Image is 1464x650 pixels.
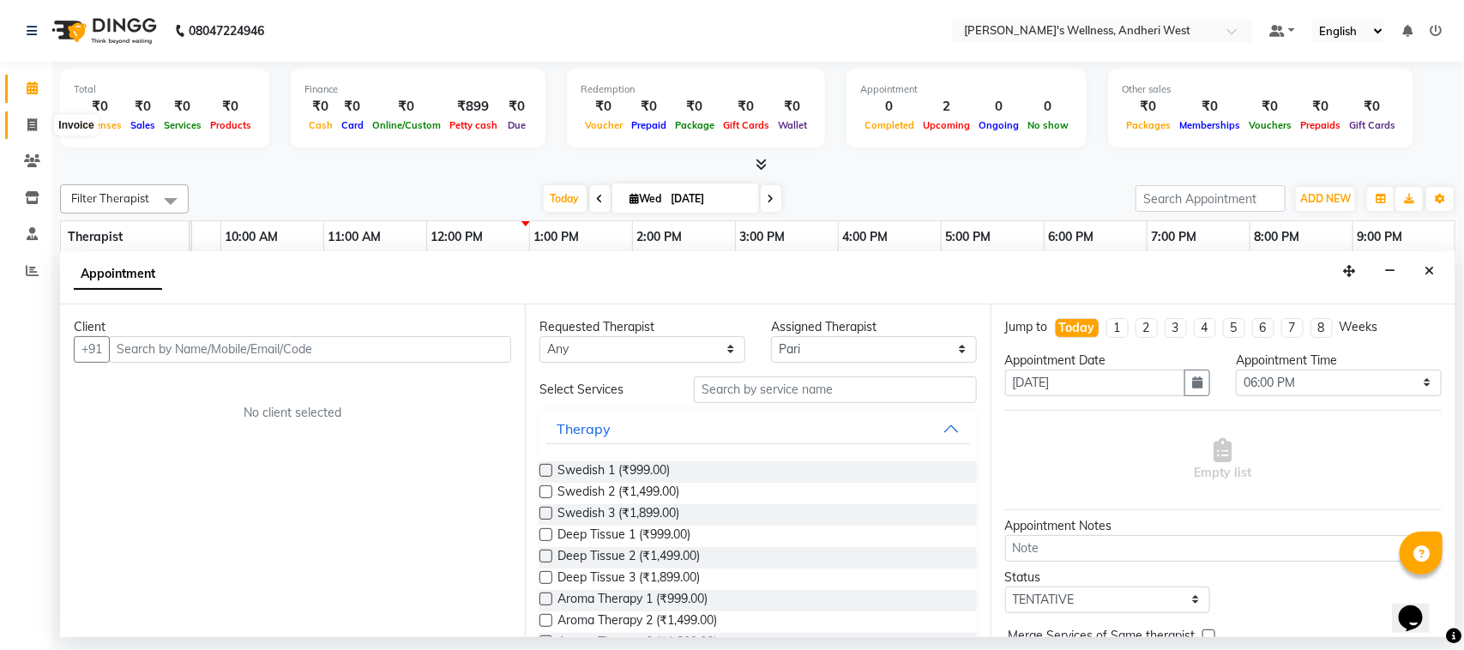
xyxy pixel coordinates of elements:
[626,192,666,205] span: Wed
[427,225,488,250] a: 12:00 PM
[1345,119,1400,131] span: Gift Cards
[337,97,368,117] div: ₹0
[671,119,719,131] span: Package
[839,225,893,250] a: 4:00 PM
[1136,318,1158,338] li: 2
[1045,225,1099,250] a: 6:00 PM
[1252,318,1274,338] li: 6
[1005,352,1211,370] div: Appointment Date
[546,413,969,444] button: Therapy
[1106,318,1129,338] li: 1
[694,376,977,403] input: Search by service name
[1296,97,1345,117] div: ₹0
[206,97,256,117] div: ₹0
[539,318,745,336] div: Requested Therapist
[627,119,671,131] span: Prepaid
[1122,82,1400,97] div: Other sales
[860,82,1073,97] div: Appointment
[581,82,811,97] div: Redemption
[557,504,679,526] span: Swedish 3 (₹1,899.00)
[221,225,283,250] a: 10:00 AM
[860,97,919,117] div: 0
[581,119,627,131] span: Voucher
[160,119,206,131] span: Services
[1353,225,1407,250] a: 9:00 PM
[1148,225,1202,250] a: 7:00 PM
[1005,370,1186,396] input: yyyy-mm-dd
[304,119,337,131] span: Cash
[304,97,337,117] div: ₹0
[919,97,974,117] div: 2
[160,97,206,117] div: ₹0
[1296,119,1345,131] span: Prepaids
[974,97,1023,117] div: 0
[771,318,977,336] div: Assigned Therapist
[1417,258,1442,285] button: Close
[74,97,126,117] div: ₹0
[337,119,368,131] span: Card
[1236,352,1442,370] div: Appointment Time
[974,119,1023,131] span: Ongoing
[719,97,774,117] div: ₹0
[54,115,98,135] div: Invoice
[774,119,811,131] span: Wallet
[860,119,919,131] span: Completed
[633,225,687,250] a: 2:00 PM
[557,418,611,439] div: Therapy
[1023,97,1073,117] div: 0
[671,97,719,117] div: ₹0
[557,611,717,633] span: Aroma Therapy 2 (₹1,499.00)
[445,119,502,131] span: Petty cash
[1340,318,1378,336] div: Weeks
[206,119,256,131] span: Products
[942,225,996,250] a: 5:00 PM
[1345,97,1400,117] div: ₹0
[1175,97,1244,117] div: ₹0
[1194,318,1216,338] li: 4
[1122,97,1175,117] div: ₹0
[126,97,160,117] div: ₹0
[115,404,470,422] div: No client selected
[1195,438,1252,482] span: Empty list
[557,569,700,590] span: Deep Tissue 3 (₹1,899.00)
[557,590,708,611] span: Aroma Therapy 1 (₹999.00)
[445,97,502,117] div: ₹899
[581,97,627,117] div: ₹0
[1005,569,1211,587] div: Status
[71,191,149,205] span: Filter Therapist
[527,381,681,399] div: Select Services
[1122,119,1175,131] span: Packages
[1005,318,1048,336] div: Jump to
[74,318,511,336] div: Client
[1244,97,1296,117] div: ₹0
[189,7,264,55] b: 08047224946
[1136,185,1286,212] input: Search Appointment
[1281,318,1304,338] li: 7
[666,186,752,212] input: 2025-09-03
[557,547,700,569] span: Deep Tissue 2 (₹1,499.00)
[736,225,790,250] a: 3:00 PM
[368,97,445,117] div: ₹0
[1392,581,1447,633] iframe: chat widget
[557,461,670,483] span: Swedish 1 (₹999.00)
[68,229,123,244] span: Therapist
[1059,319,1095,337] div: Today
[1223,318,1245,338] li: 5
[627,97,671,117] div: ₹0
[919,119,974,131] span: Upcoming
[544,185,587,212] span: Today
[126,119,160,131] span: Sales
[1165,318,1187,338] li: 3
[719,119,774,131] span: Gift Cards
[557,483,679,504] span: Swedish 2 (₹1,499.00)
[304,82,532,97] div: Finance
[74,336,110,363] button: +91
[774,97,811,117] div: ₹0
[1310,318,1333,338] li: 8
[1005,517,1442,535] div: Appointment Notes
[74,259,162,290] span: Appointment
[109,336,511,363] input: Search by Name/Mobile/Email/Code
[1250,225,1304,250] a: 8:00 PM
[1244,119,1296,131] span: Vouchers
[557,526,690,547] span: Deep Tissue 1 (₹999.00)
